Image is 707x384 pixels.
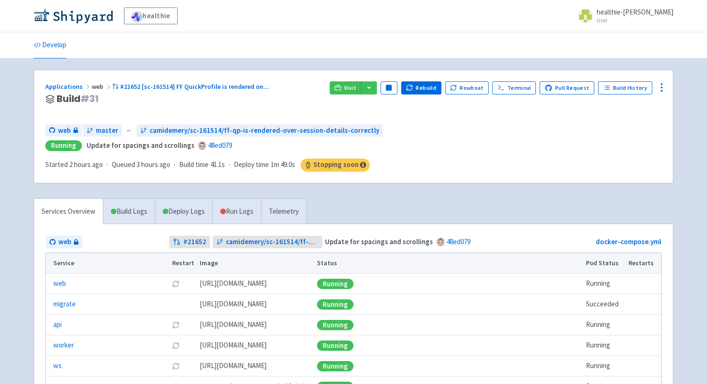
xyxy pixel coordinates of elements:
[34,199,103,225] a: Services Overview
[626,253,661,274] th: Restarts
[150,125,379,136] span: camidemery/sc-161514/ff-qp-is-rendered-over-session-details-correctly
[212,199,261,225] a: Run Logs
[53,299,76,310] a: migrate
[126,125,133,136] span: ←
[597,17,673,23] small: User
[317,341,353,351] div: Running
[58,237,71,247] span: web
[317,299,353,310] div: Running
[45,159,370,172] div: · · ·
[598,81,652,94] a: Build History
[92,82,112,91] span: web
[208,141,232,150] a: 48ed079
[381,81,397,94] button: Pause
[53,278,66,289] a: web
[344,84,356,92] span: Visit
[583,294,626,315] td: Succeeded
[325,237,433,246] strong: Update for spacings and scrollings
[58,125,71,136] span: web
[45,124,82,137] a: web
[330,81,361,94] a: Visit
[169,253,197,274] th: Restart
[271,159,295,170] span: 1m 49.0s
[45,82,92,91] a: Applications
[445,81,489,94] button: Rowboat
[572,8,673,23] a: healthie-[PERSON_NAME] User
[210,159,225,170] span: 41.1s
[197,253,314,274] th: Image
[124,7,178,24] a: healthie
[200,319,267,330] span: [DOMAIN_NAME][URL]
[597,7,673,16] span: healthie-[PERSON_NAME]
[53,319,62,330] a: api
[447,237,470,246] a: 48ed079
[53,340,74,351] a: worker
[234,159,269,170] span: Deploy time
[183,237,206,247] strong: # 21652
[540,81,594,94] a: Pull Request
[45,160,103,169] span: Started
[103,199,155,225] a: Build Logs
[596,237,661,246] a: docker-compose.yml
[226,237,319,247] span: camidemery/sc-161514/ff-qp-is-rendered-over-session-details-correctly
[45,140,82,151] div: Running
[583,274,626,294] td: Running
[53,361,62,371] a: ws
[583,253,626,274] th: Pod Status
[200,278,267,289] span: [DOMAIN_NAME][URL]
[87,141,195,150] strong: Update for spacings and scrollings
[314,253,583,274] th: Status
[69,160,103,169] time: 2 hours ago
[172,342,180,349] button: Restart pod
[583,315,626,335] td: Running
[137,124,383,137] a: camidemery/sc-161514/ff-qp-is-rendered-over-session-details-correctly
[172,321,180,329] button: Restart pod
[200,361,267,371] span: [DOMAIN_NAME][URL]
[200,299,267,310] span: [DOMAIN_NAME][URL]
[301,159,370,172] span: Stopping soon
[46,236,82,248] a: web
[34,32,66,58] a: Develop
[583,356,626,377] td: Running
[172,280,180,288] button: Restart pod
[96,125,118,136] span: master
[112,160,170,169] span: Queued
[83,124,122,137] a: master
[172,362,180,370] button: Restart pod
[317,320,353,330] div: Running
[492,81,536,94] a: Terminal
[401,81,441,94] button: Rebuild
[112,82,270,91] a: #21652 [sc-161514] FF QuickProfile is rendered on...
[80,92,99,105] span: # 31
[261,199,306,225] a: Telemetry
[57,94,99,104] span: Build
[137,160,170,169] time: 3 hours ago
[169,236,210,248] a: #21652
[317,279,353,289] div: Running
[155,199,212,225] a: Deploy Logs
[317,361,353,371] div: Running
[120,82,269,91] span: #21652 [sc-161514] FF QuickProfile is rendered on ...
[179,159,209,170] span: Build time
[583,335,626,356] td: Running
[34,8,113,23] img: Shipyard logo
[213,236,323,248] a: camidemery/sc-161514/ff-qp-is-rendered-over-session-details-correctly
[200,340,267,351] span: [DOMAIN_NAME][URL]
[46,253,169,274] th: Service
